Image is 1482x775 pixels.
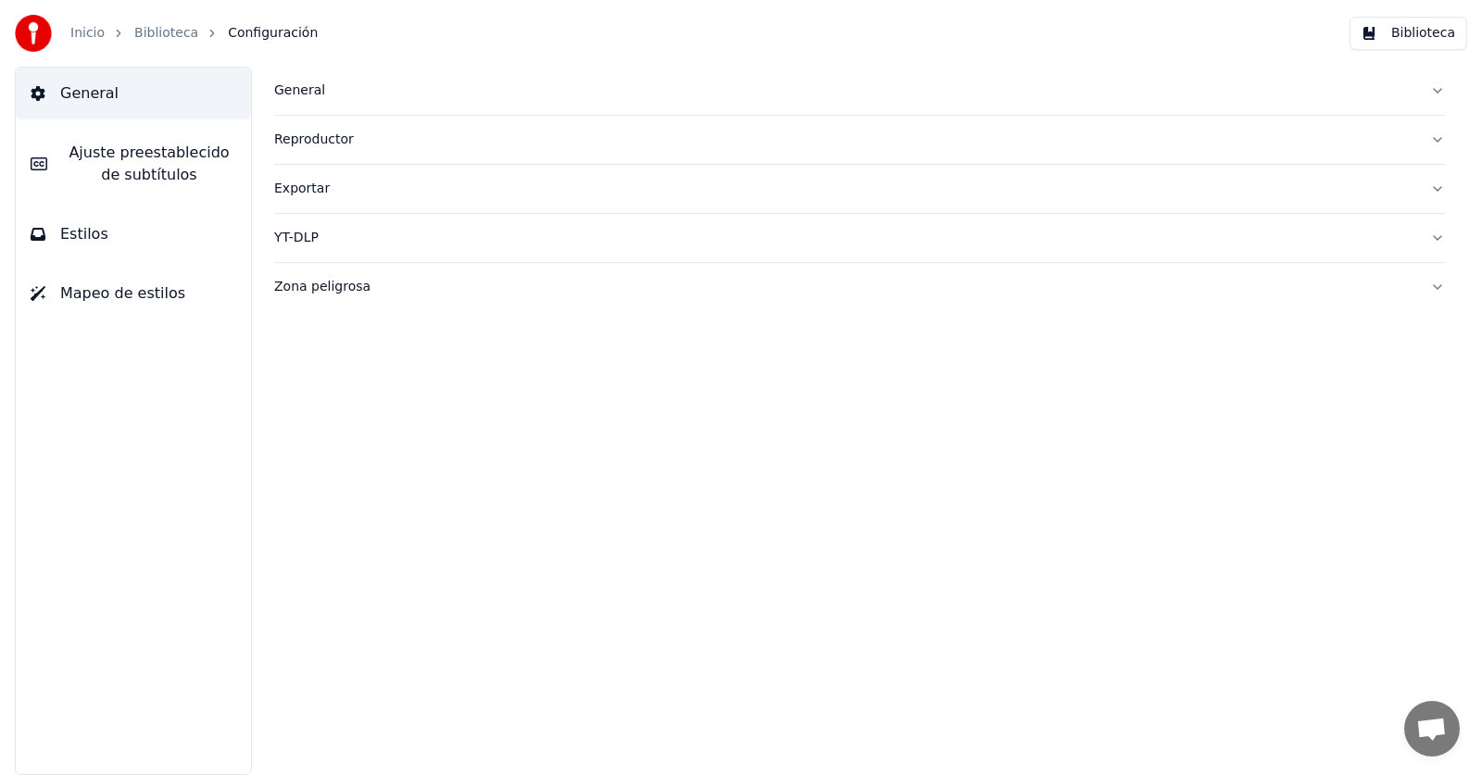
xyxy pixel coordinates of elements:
[60,282,185,305] span: Mapeo de estilos
[16,68,251,119] button: General
[274,81,1415,100] div: General
[1404,701,1460,756] div: Chat abierto
[16,268,251,319] button: Mapeo de estilos
[274,214,1445,262] button: YT-DLP
[274,131,1415,149] div: Reproductor
[60,223,108,245] span: Estilos
[15,15,52,52] img: youka
[16,208,251,260] button: Estilos
[274,116,1445,164] button: Reproductor
[274,229,1415,247] div: YT-DLP
[274,180,1415,198] div: Exportar
[60,82,119,105] span: General
[274,263,1445,311] button: Zona peligrosa
[274,67,1445,115] button: General
[70,24,105,43] a: Inicio
[274,278,1415,296] div: Zona peligrosa
[16,127,251,201] button: Ajuste preestablecido de subtítulos
[228,24,318,43] span: Configuración
[274,165,1445,213] button: Exportar
[134,24,198,43] a: Biblioteca
[1350,17,1467,50] button: Biblioteca
[70,24,318,43] nav: breadcrumb
[62,142,236,186] span: Ajuste preestablecido de subtítulos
